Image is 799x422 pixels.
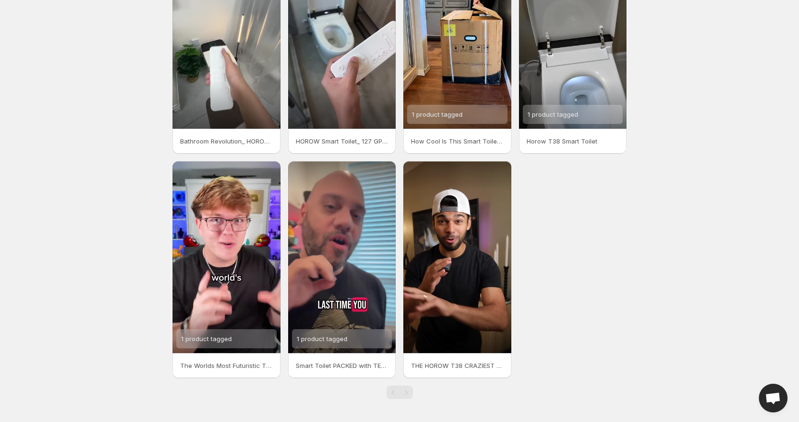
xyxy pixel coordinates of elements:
p: THE HOROW T38 CRAZIEST SMART TOILET smarthome cooltech hometech horow jayhym [411,361,504,370]
p: How Cool Is This Smart Toilet fok horow smarttoilet [411,136,504,146]
nav: Pagination [387,386,413,399]
span: 1 product tagged [412,111,463,118]
div: Open chat [759,384,788,412]
p: Horow T38 Smart Toilet [527,136,619,146]
p: The Worlds Most Futuristic TOILET HOROW T38 [180,361,273,370]
span: 1 product tagged [297,335,347,343]
p: Smart Toilet PACKED with TECH HOROW T38 [296,361,389,370]
p: HOROW Smart Toilet_ 127 GPF in White with Backlid Auto Flush Warm Air Dryer Bubble Infusion Wash [296,136,389,146]
span: 1 product tagged [528,111,578,118]
span: 1 product tagged [181,335,232,343]
p: Bathroom Revolution_ HOROW T38 Smart Toilets Bidets for a Cleaner Home toilet bathroom shorts [180,136,273,146]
